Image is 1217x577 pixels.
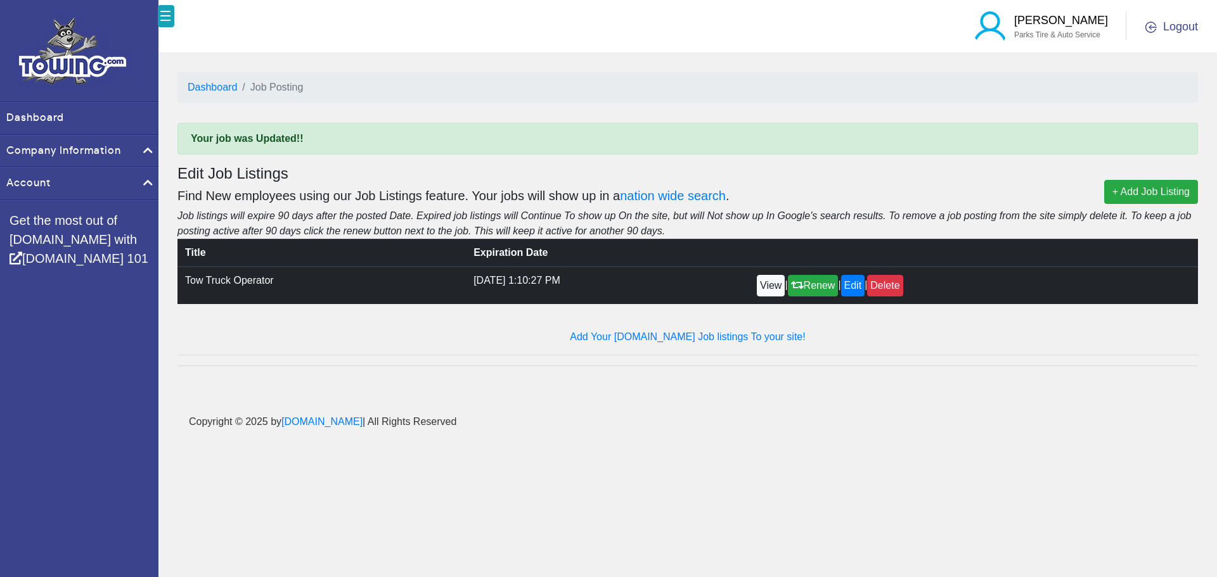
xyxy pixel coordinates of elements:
[188,82,237,92] a: Dashboard
[749,267,1198,304] td: | | |
[466,239,749,267] th: Expiration Date
[177,267,466,304] td: Tow Truck Operator
[191,133,303,144] b: Your job was Updated!!
[757,275,785,296] a: View
[237,80,303,95] li: Job Posting
[177,210,1191,236] i: Job listings will expire 90 days after the posted Date. Expired job listings will Continue To sho...
[177,165,851,183] h4: Edit Job Listings
[867,275,903,296] a: Delete
[466,267,749,304] td: [DATE] 1:10:27 PM
[189,414,1217,429] p: Copyright © 2025 by | All Rights Reserved
[177,188,851,203] h5: Find New employees using our Job Listings feature. Your jobs will show up in a .
[1014,12,1108,39] a: [PERSON_NAME] Parks Tire & Auto Service
[177,72,1198,103] nav: breadcrumb
[620,189,726,203] a: nation wide search
[1145,22,1157,33] img: OGOUT.png
[570,331,805,342] a: Add Your [DOMAIN_NAME] Job listings To your site!
[281,416,363,427] a: [DOMAIN_NAME]
[841,275,865,296] a: Edit
[177,239,466,267] th: Title
[1163,19,1198,35] span: Logout
[1014,30,1100,39] span: Parks Tire & Auto Service
[10,251,148,265] a: [DOMAIN_NAME] 101
[788,275,839,296] a: Renew
[1014,12,1108,29] p: [PERSON_NAME]
[1104,180,1198,204] a: + Add Job Listing
[13,13,133,89] img: logo.png
[972,10,1014,46] img: blue-user.png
